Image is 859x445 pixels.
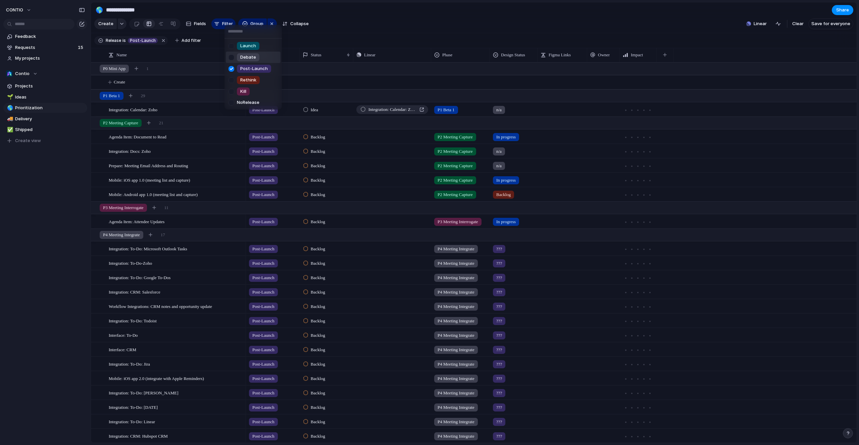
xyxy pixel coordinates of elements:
span: Rethink [240,77,256,83]
span: No Release [237,99,259,106]
span: Launch [240,43,256,49]
span: Post-Launch [240,65,268,72]
span: Debate [240,54,256,61]
span: Kill [240,88,246,95]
